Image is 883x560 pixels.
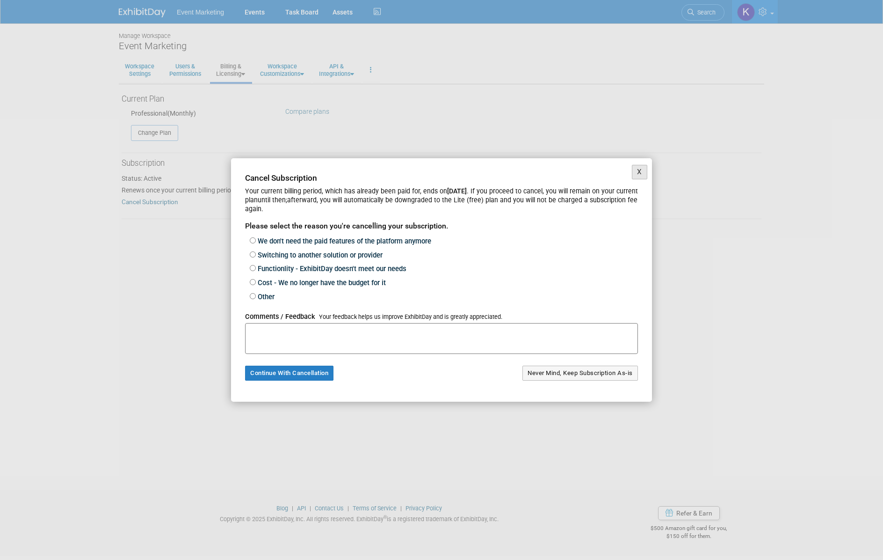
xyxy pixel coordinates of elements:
[256,251,383,259] label: Switching to another solution or provider
[245,172,638,184] div: Cancel Subscription
[632,165,647,179] button: X
[522,366,638,381] button: Never Mind, Keep Subscription As-is
[245,187,638,213] span: If you proceed to cancel, you will remain on your current plan afterward, you will automatically ...
[256,265,406,273] label: Functionlity - ExhibitDay doesn't meet our needs
[319,313,502,320] span: Your feedback helps us improve ExhibitDay and is greatly appreciated.
[447,187,467,195] span: [DATE]
[258,196,287,204] span: until then;
[245,187,469,195] span: Your current billing period, which has already been paid for, ends on .
[245,221,638,232] div: Please select the reason you're cancelling your subscription.
[256,293,275,301] label: Other
[245,366,333,381] button: Continue With Cancellation
[256,237,431,245] label: We don't need the paid features of the platform anymore
[245,312,638,322] div: Comments / Feedback
[256,279,386,287] label: Cost - We no longer have the budget for it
